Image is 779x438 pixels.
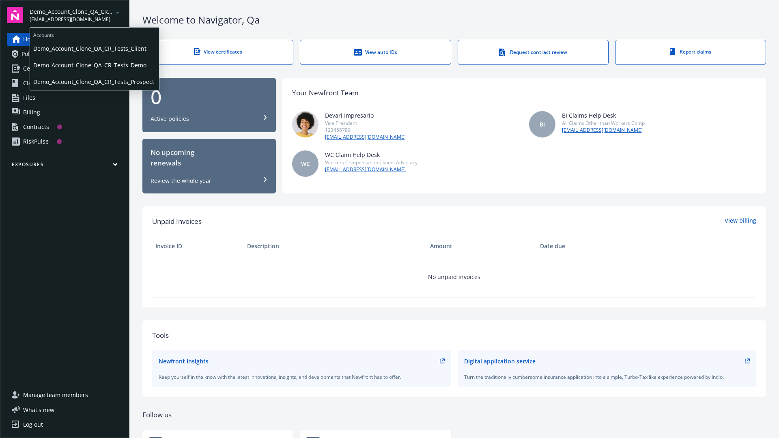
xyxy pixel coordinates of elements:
[292,111,318,137] img: photo
[23,33,39,46] span: Home
[7,135,123,148] a: RiskPulse
[474,48,592,56] div: Request contract review
[152,330,756,341] div: Tools
[142,139,276,193] button: No upcomingrenewalsReview the whole year
[113,7,123,17] a: arrowDropDown
[244,236,427,256] th: Description
[7,47,123,60] a: Policies
[325,159,417,166] div: Workers Compensation Claims Advocacy
[142,410,766,420] div: Follow us
[7,77,123,90] a: Claims
[151,177,211,185] div: Review the whole year
[325,150,417,159] div: WC Claim Help Desk
[30,7,113,16] span: Demo_Account_Clone_QA_CR_Tests_Prospect
[23,418,43,431] div: Log out
[540,120,545,129] span: BI
[23,406,54,414] span: What ' s new
[7,33,123,46] a: Home
[7,120,123,133] a: Contracts
[458,40,609,65] a: Request contract review
[152,216,202,227] span: Unpaid Invoices
[325,111,406,120] div: Devari Impresario
[562,120,645,127] div: All Claims Other than Workers Comp
[23,389,88,401] span: Manage team members
[142,78,276,133] button: 0Active policies
[7,62,123,75] a: Certificates
[23,77,41,90] span: Claims
[292,88,359,98] div: Your Newfront Team
[537,236,628,256] th: Date due
[464,374,750,380] div: Turn the traditionally cumbersome insurance application into a simple, Turbo-Tax like experience ...
[7,406,67,414] button: What's new
[316,48,434,56] div: View auto IDs
[30,16,113,23] span: [EMAIL_ADDRESS][DOMAIN_NAME]
[301,159,310,168] span: WC
[562,111,645,120] div: BI Claims Help Desk
[325,133,406,141] a: [EMAIL_ADDRESS][DOMAIN_NAME]
[151,147,268,169] div: No upcoming renewals
[33,40,156,57] span: Demo_Account_Clone_QA_CR_Tests_Client
[151,115,189,123] div: Active policies
[615,40,766,65] a: Report claims
[23,135,49,148] div: RiskPulse
[23,91,35,104] span: Files
[7,106,123,119] a: Billing
[7,161,123,171] button: Exposures
[33,57,156,73] span: Demo_Account_Clone_QA_CR_Tests_Demo
[22,47,42,60] span: Policies
[562,127,645,134] a: [EMAIL_ADDRESS][DOMAIN_NAME]
[427,236,537,256] th: Amount
[325,166,417,173] a: [EMAIL_ADDRESS][DOMAIN_NAME]
[30,28,159,40] span: Accounts
[152,236,244,256] th: Invoice ID
[33,73,156,90] span: Demo_Account_Clone_QA_CR_Tests_Prospect
[23,120,49,133] div: Contracts
[7,7,23,23] img: navigator-logo.svg
[7,389,123,401] a: Manage team members
[325,127,406,133] div: 123456789
[159,357,209,365] div: Newfront Insights
[23,106,40,119] span: Billing
[725,216,756,227] a: View billing
[159,374,445,380] div: Keep yourself in the know with the latest innovations, insights, and developments that Newfront h...
[7,91,123,104] a: Files
[30,7,123,23] button: Demo_Account_Clone_QA_CR_Tests_Prospect[EMAIL_ADDRESS][DOMAIN_NAME]arrowDropDown
[142,40,293,65] a: View certificates
[325,120,406,127] div: Vice President
[300,40,451,65] a: View auto IDs
[632,48,749,55] div: Report claims
[142,13,766,27] div: Welcome to Navigator , Qa
[23,62,54,75] span: Certificates
[152,256,756,297] td: No unpaid invoices
[151,87,268,107] div: 0
[159,48,277,55] div: View certificates
[464,357,536,365] div: Digital application service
